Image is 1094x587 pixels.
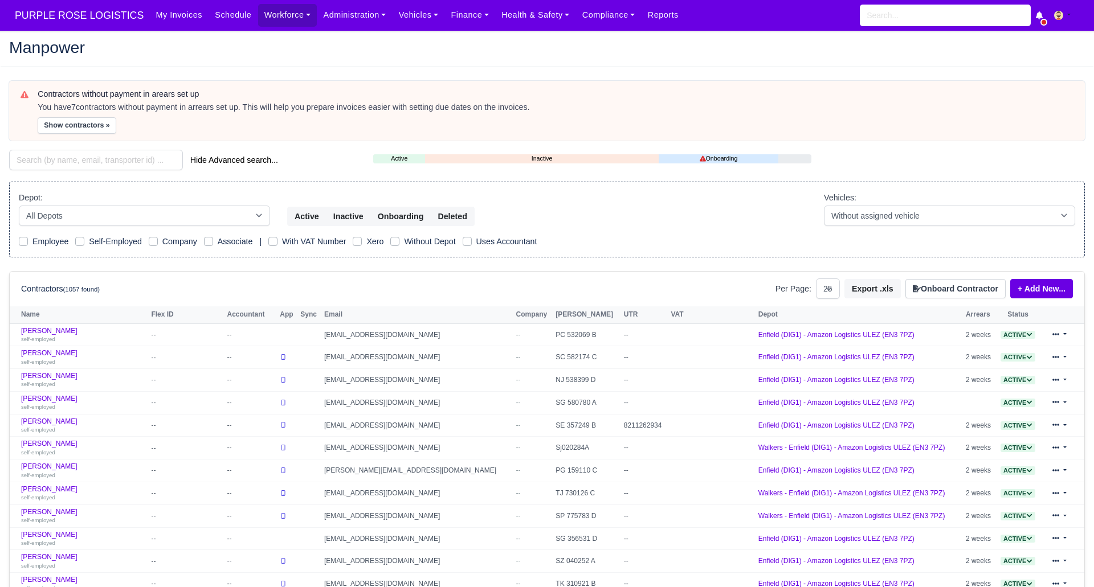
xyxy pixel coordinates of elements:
[224,346,277,369] td: --
[21,284,100,294] h6: Contractors
[621,323,668,346] td: --
[668,306,755,323] th: VAT
[516,535,521,543] span: --
[963,346,996,369] td: 2 weeks
[282,235,346,248] label: With VAT Number
[38,117,116,134] button: Show contractors »
[149,4,209,26] a: My Invoices
[218,235,253,248] label: Associate
[1001,353,1035,362] span: Active
[10,306,148,323] th: Name
[224,527,277,550] td: --
[21,440,145,456] a: [PERSON_NAME] self-employed
[963,527,996,550] td: 2 weeks
[21,517,55,523] small: self-employed
[758,489,945,497] a: Walkers - Enfield (DIG1) - Amazon Logistics ULEZ (EN3 7PZ)
[1001,331,1035,339] a: Active
[1001,512,1035,520] a: Active
[758,376,915,384] a: Enfield (DIG1) - Amazon Logistics ULEZ (EN3 7PZ)
[224,504,277,527] td: --
[553,504,621,527] td: SP 775783 D
[21,508,145,524] a: [PERSON_NAME] self-employed
[621,504,668,527] td: --
[9,5,149,27] a: PURPLE ROSE LOGISTICS
[905,279,1006,298] button: Onboard Contractor
[89,235,142,248] label: Self-Employed
[38,102,1073,113] div: You have contractors without payment in arrears set up. This will help you prepare invoices easie...
[1001,466,1035,474] a: Active
[659,154,778,163] a: Onboarding
[1010,279,1073,298] a: + Add New...
[297,306,321,323] th: Sync
[71,102,76,112] strong: 7
[516,466,521,474] span: --
[321,504,513,527] td: [EMAIL_ADDRESS][DOMAIN_NAME]
[366,235,383,248] label: Xero
[224,550,277,573] td: --
[758,421,915,429] a: Enfield (DIG1) - Amazon Logistics ULEZ (EN3 7PZ)
[775,282,811,295] label: Per Page:
[996,306,1040,323] th: Status
[148,482,224,505] td: --
[513,306,553,323] th: Company
[963,437,996,459] td: 2 weeks
[963,482,996,505] td: 2 weeks
[21,553,145,569] a: [PERSON_NAME] self-employed
[758,444,945,451] a: Walkers - Enfield (DIG1) - Amazon Logistics ULEZ (EN3 7PZ)
[1001,466,1035,475] span: Active
[224,306,277,323] th: Accountant
[621,306,668,323] th: UTR
[21,472,55,478] small: self-employed
[21,417,145,434] a: [PERSON_NAME] self-employed
[1001,512,1035,520] span: Active
[183,150,285,170] button: Hide Advanced search...
[621,414,668,437] td: 8211262934
[758,331,915,339] a: Enfield (DIG1) - Amazon Logistics ULEZ (EN3 7PZ)
[148,550,224,573] td: --
[758,557,915,565] a: Enfield (DIG1) - Amazon Logistics ULEZ (EN3 7PZ)
[224,391,277,414] td: --
[321,414,513,437] td: [EMAIL_ADDRESS][DOMAIN_NAME]
[642,4,685,26] a: Reports
[516,444,521,451] span: --
[321,391,513,414] td: [EMAIL_ADDRESS][DOMAIN_NAME]
[148,527,224,550] td: --
[21,372,145,388] a: [PERSON_NAME] self-employed
[963,504,996,527] td: 2 weeks
[1001,421,1035,429] a: Active
[21,485,145,502] a: [PERSON_NAME] self-employed
[1001,444,1035,451] a: Active
[553,550,621,573] td: SZ 040252 A
[148,459,224,482] td: --
[321,459,513,482] td: [PERSON_NAME][EMAIL_ADDRESS][DOMAIN_NAME]
[758,399,915,407] a: Enfield (DIG1) - Amazon Logistics ULEZ (EN3 7PZ)
[21,462,145,479] a: [PERSON_NAME] self-employed
[1001,535,1035,543] span: Active
[1001,353,1035,361] a: Active
[21,327,145,343] a: [PERSON_NAME] self-employed
[516,331,521,339] span: --
[963,369,996,392] td: 2 weeks
[1001,376,1035,384] a: Active
[1,30,1093,67] div: Manpower
[756,306,963,323] th: Depot
[553,391,621,414] td: SG 580780 A
[1006,279,1073,298] div: + Add New...
[444,4,495,26] a: Finance
[148,504,224,527] td: --
[321,550,513,573] td: [EMAIL_ADDRESS][DOMAIN_NAME]
[844,279,901,298] button: Export .xls
[224,414,277,437] td: --
[860,5,1031,26] input: Search...
[321,346,513,369] td: [EMAIL_ADDRESS][DOMAIN_NAME]
[224,369,277,392] td: --
[1001,489,1035,497] a: Active
[1001,489,1035,498] span: Active
[516,557,521,565] span: --
[516,421,521,429] span: --
[148,346,224,369] td: --
[553,346,621,369] td: SC 582174 C
[258,4,317,26] a: Workforce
